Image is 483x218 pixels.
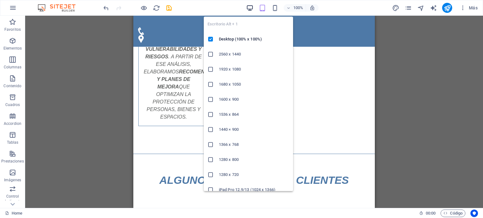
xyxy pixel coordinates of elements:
[284,4,306,12] button: 100%
[417,4,425,12] button: navigator
[444,4,451,12] i: Publicar
[219,156,289,163] h6: 1280 x 800
[442,3,452,13] button: publish
[430,4,437,12] i: AI Writer
[3,83,21,88] p: Contenido
[441,210,465,217] button: Código
[103,4,110,12] i: Deshacer: Cambiar imagen (Ctrl+Z)
[4,65,22,70] p: Columnas
[430,211,431,215] span: :
[165,4,173,12] i: Guardar (Ctrl+S)
[460,5,478,11] span: Más
[153,4,160,12] button: reload
[419,210,436,217] h6: Tiempo de la sesión
[470,210,478,217] button: Usercentrics
[7,140,19,145] p: Tablas
[219,35,289,43] h6: Desktop (100% x 100%)
[153,4,160,12] i: Volver a cargar página
[457,3,480,13] button: Más
[3,46,22,51] p: Elementos
[4,178,21,183] p: Imágenes
[392,4,399,12] i: Diseño (Ctrl+Alt+Y)
[430,4,437,12] button: text_generator
[36,4,83,12] img: Editor Logo
[219,111,289,118] h6: 1536 x 864
[309,5,315,11] i: Al redimensionar, ajustar el nivel de zoom automáticamente para ajustarse al dispositivo elegido.
[219,66,289,73] h6: 1920 x 1080
[102,4,110,12] button: undo
[4,121,21,126] p: Accordion
[219,81,289,88] h6: 1680 x 1050
[293,4,303,12] h6: 100%
[219,126,289,133] h6: 1440 × 900
[140,4,147,12] button: Haz clic para salir del modo de previsualización y seguir editando
[392,4,399,12] button: design
[165,4,173,12] button: save
[426,210,436,217] span: 00 00
[219,141,289,148] h6: 1366 x 768
[443,210,463,217] span: Código
[5,210,22,217] a: Haz clic para cancelar la selección y doble clic para abrir páginas
[219,186,289,194] h6: iPad Pro 12.9/13 (1024 x 1366)
[404,4,412,12] button: pages
[219,96,289,103] h6: 1600 x 900
[219,171,289,178] h6: 1280 x 720
[1,159,24,164] p: Prestaciones
[4,27,21,32] p: Favoritos
[5,102,20,107] p: Cuadros
[219,51,289,58] h6: 2560 x 1440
